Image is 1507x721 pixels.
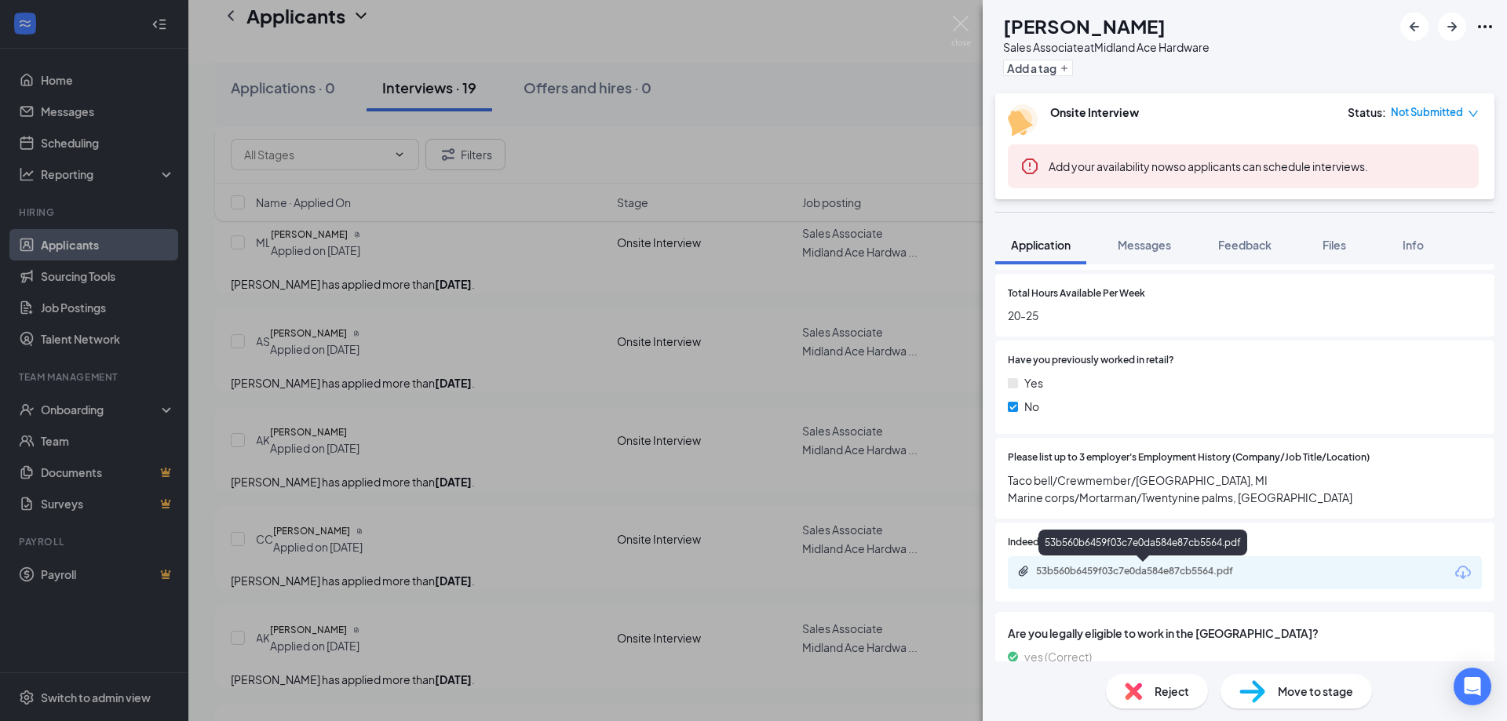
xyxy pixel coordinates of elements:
span: so applicants can schedule interviews. [1049,159,1368,173]
span: Info [1403,238,1424,252]
span: Messages [1118,238,1171,252]
span: Move to stage [1278,683,1353,700]
svg: Paperclip [1017,565,1030,577]
span: Have you previously worked in retail? [1008,353,1174,368]
span: Reject [1155,683,1189,700]
span: Files [1323,238,1346,252]
div: Sales Associate at Midland Ace Hardware [1003,39,1210,55]
span: yes (Correct) [1024,648,1092,665]
button: Add your availability now [1049,158,1173,174]
button: PlusAdd a tag [1003,60,1073,76]
b: Onsite Interview [1050,105,1139,119]
div: Status : [1348,104,1386,120]
button: ArrowLeftNew [1400,13,1429,41]
span: Are you legally eligible to work in the [GEOGRAPHIC_DATA]? [1008,625,1482,642]
a: Paperclip53b560b6459f03c7e0da584e87cb5564.pdf [1017,565,1272,580]
svg: Plus [1060,64,1069,73]
svg: Ellipses [1476,17,1494,36]
div: 53b560b6459f03c7e0da584e87cb5564.pdf [1038,530,1247,555]
span: Not Submitted [1391,104,1463,120]
h1: [PERSON_NAME] [1003,13,1166,39]
span: Total Hours Available Per Week [1008,286,1145,301]
svg: ArrowRight [1443,17,1461,36]
span: Please list up to 3 employer's Employment History (Company/Job Title/Location) [1008,450,1370,465]
svg: Download [1454,563,1472,582]
span: No [1024,398,1039,415]
span: Taco bell/Crewmember/[GEOGRAPHIC_DATA], MI Marine corps/Mortarman/Twentynine palms, [GEOGRAPHIC_D... [1008,472,1482,506]
div: 53b560b6459f03c7e0da584e87cb5564.pdf [1036,565,1256,577]
svg: ArrowLeftNew [1405,17,1424,36]
button: ArrowRight [1438,13,1466,41]
span: Feedback [1218,238,1272,252]
span: Indeed Resume [1008,535,1077,550]
span: Yes [1024,374,1043,391]
span: down [1468,108,1479,119]
span: Application [1011,238,1071,252]
div: Open Intercom Messenger [1454,668,1491,705]
span: 20-25 [1008,307,1482,324]
svg: Error [1020,157,1039,176]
